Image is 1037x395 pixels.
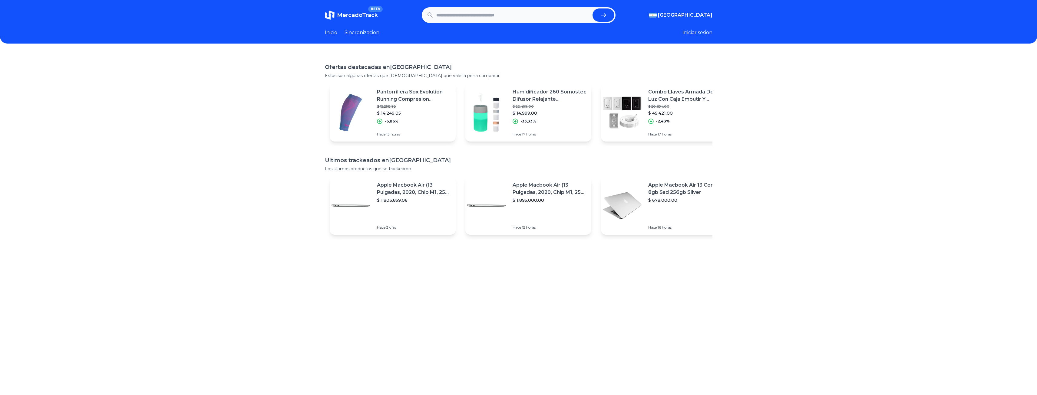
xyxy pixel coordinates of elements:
a: Featured imageApple Macbook Air 13 Core I5 8gb Ssd 256gb Silver$ 678.000,00Hace 16 horas [601,177,727,235]
p: Hace 15 horas [513,225,586,230]
img: Featured image [601,184,643,227]
img: MercadoTrack [325,10,335,20]
p: $ 678.000,00 [648,197,722,203]
p: $ 14.249,05 [377,110,451,116]
img: Featured image [330,184,372,227]
p: Hace 17 horas [513,132,586,137]
a: Featured imageHumidificador 260 Somostec Difusor Relajante Aromatizante 5v$ 22.499,00$ 14.999,00-... [465,83,591,142]
p: Humidificador 260 Somostec Difusor Relajante Aromatizante 5v [513,88,586,103]
p: $ 49.421,00 [648,110,722,116]
span: BETA [368,6,382,12]
p: -2,43% [656,119,670,124]
p: Hace 13 horas [377,132,451,137]
button: [GEOGRAPHIC_DATA] [649,11,712,19]
p: Estas son algunas ofertas que [DEMOGRAPHIC_DATA] que vale la pena compartir. [325,73,712,79]
h1: Ultimos trackeados en [GEOGRAPHIC_DATA] [325,156,712,165]
p: Pantorrillera Sox Evolution Running Compresion Graduada Trekking Crossfit Modelo 09c [377,88,451,103]
span: MercadoTrack [337,12,378,18]
p: Los ultimos productos que se trackearon. [325,166,712,172]
img: Argentina [649,13,657,18]
a: Sincronizacion [345,29,379,36]
img: Featured image [330,91,372,134]
p: $ 14.999,00 [513,110,586,116]
a: Inicio [325,29,337,36]
p: Apple Macbook Air (13 Pulgadas, 2020, Chip M1, 256 Gb De Ssd, 8 Gb De Ram) - Plata [377,181,451,196]
p: -6,86% [385,119,398,124]
a: Featured imageCombo Llaves Armada De Luz Con Caja Embutir Y [PERSON_NAME] Corrugado$ 50.654,00$ 4... [601,83,727,142]
p: $ 22.499,00 [513,104,586,109]
span: [GEOGRAPHIC_DATA] [658,11,712,19]
img: Featured image [465,184,508,227]
p: $ 1.895.000,00 [513,197,586,203]
p: Apple Macbook Air (13 Pulgadas, 2020, Chip M1, 256 Gb De Ssd, 8 Gb De Ram) - Plata [513,181,586,196]
p: $ 1.803.859,06 [377,197,451,203]
p: Hace 16 horas [648,225,722,230]
a: MercadoTrackBETA [325,10,378,20]
h1: Ofertas destacadas en [GEOGRAPHIC_DATA] [325,63,712,71]
a: Featured imageApple Macbook Air (13 Pulgadas, 2020, Chip M1, 256 Gb De Ssd, 8 Gb De Ram) - Plata$... [465,177,591,235]
p: Apple Macbook Air 13 Core I5 8gb Ssd 256gb Silver [648,181,722,196]
p: Hace 17 horas [648,132,722,137]
p: $ 50.654,00 [648,104,722,109]
img: Featured image [601,91,643,134]
a: Featured imageApple Macbook Air (13 Pulgadas, 2020, Chip M1, 256 Gb De Ssd, 8 Gb De Ram) - Plata$... [330,177,456,235]
p: Combo Llaves Armada De Luz Con Caja Embutir Y [PERSON_NAME] Corrugado [648,88,722,103]
p: Hace 3 días [377,225,451,230]
a: Featured imagePantorrillera Sox Evolution Running Compresion Graduada Trekking Crossfit Modelo 09... [330,83,456,142]
p: -33,33% [520,119,536,124]
p: $ 15.298,98 [377,104,451,109]
img: Featured image [465,91,508,134]
button: Iniciar sesion [682,29,712,36]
